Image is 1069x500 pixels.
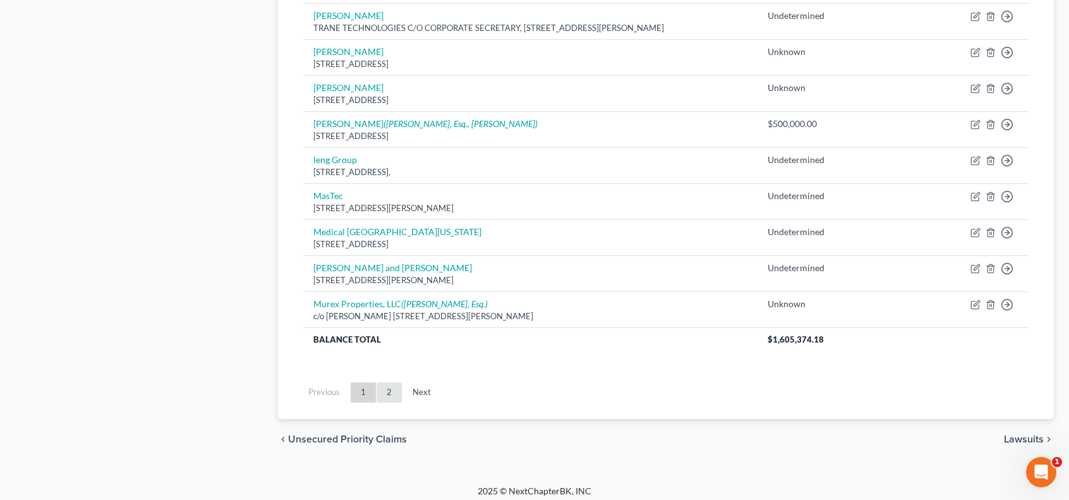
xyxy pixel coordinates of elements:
div: [STREET_ADDRESS], [313,166,747,178]
i: chevron_right [1044,434,1054,444]
i: chevron_left [278,434,288,444]
div: [STREET_ADDRESS] [313,130,747,142]
th: Balance Total [303,327,758,350]
div: Undetermined [768,154,839,166]
div: Unknown [768,82,839,94]
span: $1,605,374.18 [768,334,824,345]
div: [STREET_ADDRESS] [313,94,747,106]
a: 2 [377,382,402,403]
div: [STREET_ADDRESS][PERSON_NAME] [313,274,747,286]
a: Murex Properties, LLC([PERSON_NAME], Esq.) [313,298,488,309]
iframe: Intercom live chat [1026,457,1056,487]
a: 1 [351,382,376,403]
div: Unknown [768,298,839,310]
div: [STREET_ADDRESS] [313,58,747,70]
div: [STREET_ADDRESS] [313,238,747,250]
i: ([PERSON_NAME], Esq., [PERSON_NAME]) [384,118,538,129]
div: Undetermined [768,226,839,238]
span: Lawsuits [1004,434,1044,444]
a: Next [402,382,441,403]
span: Unsecured Priority Claims [288,434,407,444]
span: 1 [1052,457,1062,467]
a: [PERSON_NAME]([PERSON_NAME], Esq., [PERSON_NAME]) [313,118,538,129]
div: Unknown [768,46,839,58]
a: [PERSON_NAME] [313,10,384,21]
div: c/o [PERSON_NAME] [STREET_ADDRESS][PERSON_NAME] [313,310,747,322]
button: chevron_left Unsecured Priority Claims [278,434,407,444]
div: $500,000.00 [768,118,839,130]
button: Lawsuits chevron_right [1004,434,1054,444]
div: [STREET_ADDRESS][PERSON_NAME] [313,202,747,214]
div: Undetermined [768,190,839,202]
a: [PERSON_NAME] [313,46,384,57]
i: ([PERSON_NAME], Esq.) [401,298,488,309]
a: [PERSON_NAME] [313,82,384,93]
div: Undetermined [768,9,839,22]
a: MasTec [313,190,343,201]
a: leng Group [313,154,357,165]
a: Medical [GEOGRAPHIC_DATA][US_STATE] [313,226,481,237]
div: TRANE TECHNOLOGIES C/O CORPORATE SECRETARY, [STREET_ADDRESS][PERSON_NAME] [313,22,747,34]
a: [PERSON_NAME] and [PERSON_NAME] [313,262,472,273]
div: Undetermined [768,262,839,274]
